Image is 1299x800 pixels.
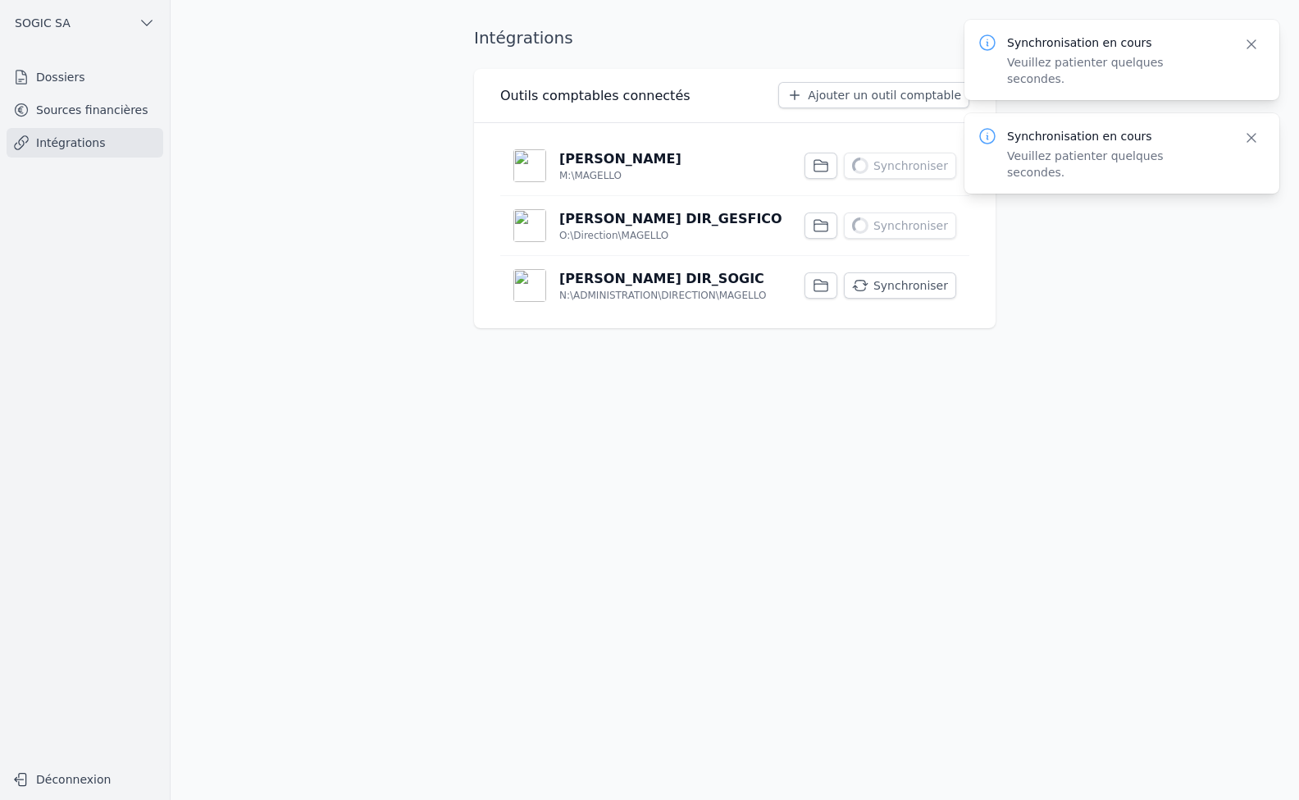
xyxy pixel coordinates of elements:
[844,272,956,299] button: Synchroniser
[500,136,969,195] a: [PERSON_NAME] M:\MAGELLO Synchroniser
[1007,148,1224,181] p: Veuillez patienter quelques secondes.
[500,196,969,255] a: [PERSON_NAME] DIR_GESFICO O:\Direction\MAGELLO Synchroniser
[844,213,956,239] button: Synchroniser
[500,256,969,315] a: [PERSON_NAME] DIR_SOGIC N:\ADMINISTRATION\DIRECTION\MAGELLO Synchroniser
[778,82,969,108] button: Ajouter un outil comptable
[559,229,668,242] p: O:\Direction\MAGELLO
[1007,34,1224,51] p: Synchronisation en cours
[559,149,681,169] p: [PERSON_NAME]
[559,209,782,229] p: [PERSON_NAME] DIR_GESFICO
[1007,54,1224,87] p: Veuillez patienter quelques secondes.
[844,153,956,179] button: Synchroniser
[1007,128,1224,144] p: Synchronisation en cours
[500,86,691,106] h3: Outils comptables connectés
[559,289,766,302] p: N:\ADMINISTRATION\DIRECTION\MAGELLO
[7,766,163,793] button: Déconnexion
[15,15,71,31] span: SOGIC SA
[7,62,163,92] a: Dossiers
[7,10,163,36] button: SOGIC SA
[7,128,163,158] a: Intégrations
[559,269,764,289] p: [PERSON_NAME] DIR_SOGIC
[474,26,573,49] h1: Intégrations
[559,169,622,182] p: M:\MAGELLO
[7,95,163,125] a: Sources financières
